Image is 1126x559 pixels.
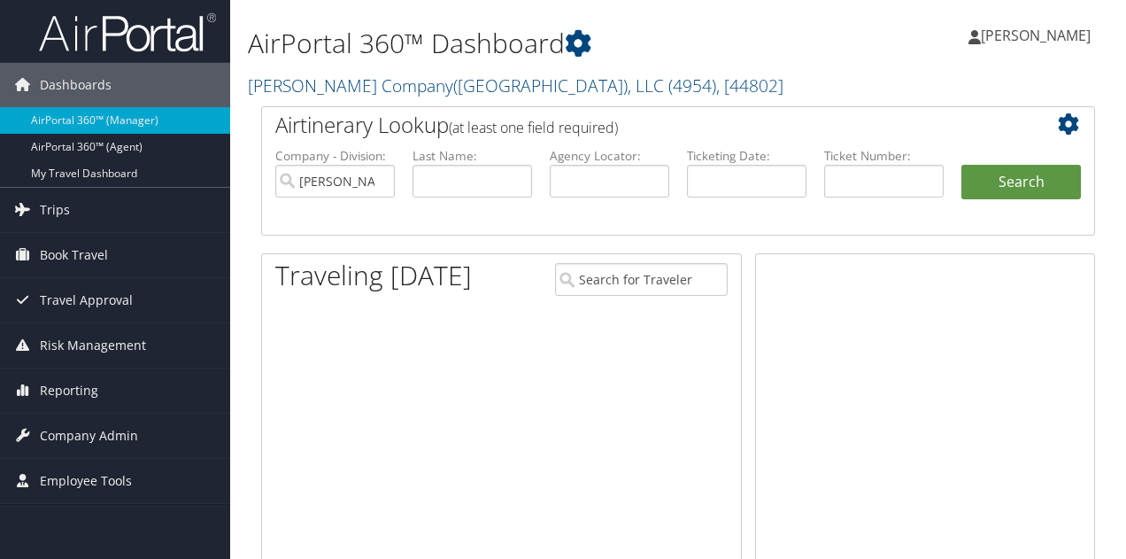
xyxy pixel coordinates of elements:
span: Risk Management [40,323,146,368]
label: Ticketing Date: [687,147,806,165]
h1: AirPortal 360™ Dashboard [248,25,821,62]
label: Last Name: [413,147,532,165]
span: (at least one field required) [449,118,618,137]
span: Book Travel [40,233,108,277]
h1: Traveling [DATE] [275,257,472,294]
span: Reporting [40,369,98,413]
img: airportal-logo.png [39,12,216,53]
span: , [ 44802 ] [716,74,783,97]
label: Agency Locator: [550,147,669,165]
button: Search [961,165,1081,200]
span: [PERSON_NAME] [981,26,1091,45]
span: Company Admin [40,414,138,458]
span: Travel Approval [40,278,133,322]
a: [PERSON_NAME] [968,9,1108,62]
span: Employee Tools [40,459,132,503]
span: Dashboards [40,63,112,107]
span: Trips [40,188,70,232]
a: [PERSON_NAME] Company([GEOGRAPHIC_DATA]), LLC [248,74,783,97]
h2: Airtinerary Lookup [275,110,1012,140]
label: Ticket Number: [824,147,944,165]
label: Company - Division: [275,147,395,165]
input: Search for Traveler [555,263,729,296]
span: ( 4954 ) [668,74,716,97]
